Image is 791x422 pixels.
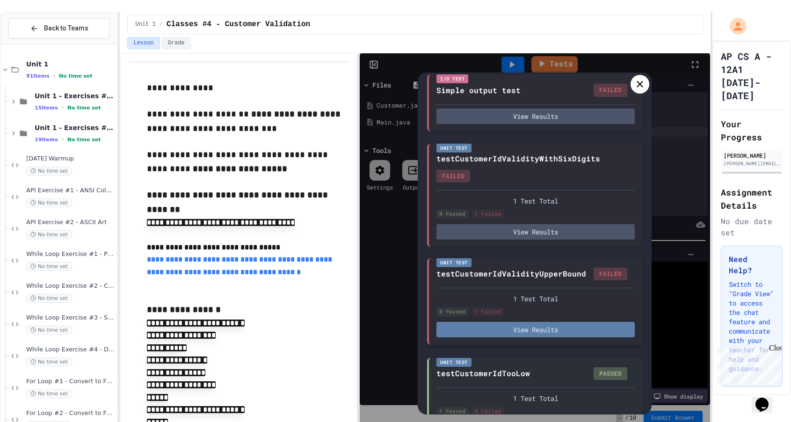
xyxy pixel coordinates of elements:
[436,144,472,153] div: Unit Test
[729,254,775,276] h3: Need Help?
[721,216,783,238] div: No due date set
[26,294,72,303] span: No time set
[35,137,58,143] span: 19 items
[26,218,115,226] span: API Exercise #2 - ASCII Art
[436,258,472,267] div: Unit Test
[472,210,504,218] div: 1 Failed
[724,160,780,167] div: [PERSON_NAME][EMAIL_ADDRESS][DOMAIN_NAME]
[26,230,72,239] span: No time set
[436,170,470,183] div: FAILED
[721,117,783,144] h2: Your Progress
[167,19,310,30] span: Classes #4 - Customer Validation
[472,307,504,316] div: 1 Failed
[26,389,72,398] span: No time set
[26,198,72,207] span: No time set
[67,105,101,111] span: No time set
[8,18,109,38] button: Back to Teams
[135,21,155,28] span: Unit 1
[162,37,191,49] button: Grade
[26,155,115,163] span: [DATE] Warmup
[53,72,55,80] span: •
[26,326,72,335] span: No time set
[436,210,468,218] div: 0 Passed
[721,50,783,102] h1: AP CS A - 12A1 [DATE]-[DATE]
[59,73,93,79] span: No time set
[26,167,72,175] span: No time set
[26,357,72,366] span: No time set
[713,344,782,384] iframe: chat widget
[35,105,58,111] span: 15 items
[720,15,749,37] div: My Account
[436,74,468,83] div: I/O Test
[26,262,72,271] span: No time set
[436,307,468,316] div: 0 Passed
[436,268,586,279] div: testCustomerIdValidityUpperBound
[436,322,635,337] button: View Results
[62,136,64,143] span: •
[26,60,115,68] span: Unit 1
[62,104,64,111] span: •
[721,186,783,212] h2: Assignment Details
[594,84,627,97] div: FAILED
[26,250,115,258] span: While Loop Exercise #1 - Print all numbers
[724,151,780,160] div: [PERSON_NAME]
[26,409,115,417] span: For Loop #2 - Convert to For Loop (Advanced)
[436,358,472,367] div: Unit Test
[44,23,88,33] span: Back to Teams
[594,367,627,380] div: PASSED
[436,224,635,240] button: View Results
[26,282,115,290] span: While Loop Exercise #2 - Countdown
[729,280,775,373] p: Switch to "Grade View" to access the chat feature and communicate with your teacher for help and ...
[4,4,65,59] div: Chat with us now!Close
[127,37,160,49] button: Lesson
[26,378,115,386] span: For Loop #1 - Convert to For Loop
[26,73,50,79] span: 91 items
[436,294,635,304] div: 1 Test Total
[436,85,521,96] div: Simple output test
[35,92,115,100] span: Unit 1 - Exercises #1-15
[67,137,101,143] span: No time set
[436,109,635,124] button: View Results
[26,314,115,322] span: While Loop Exercise #3 - Sum Until Zero
[594,268,627,281] div: FAILED
[436,393,635,403] div: 1 Test Total
[436,368,530,379] div: testCustomerIdTooLow
[436,196,635,206] div: 1 Test Total
[35,124,115,132] span: Unit 1 - Exercises #16-34
[752,385,782,413] iframe: chat widget
[26,346,115,354] span: While Loop Exercise #4 - Digit Counter
[26,187,115,195] span: API Exercise #1 - ANSI Colors
[436,153,600,164] div: testCustomerIdValidityWithSixDigits
[160,21,163,28] span: /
